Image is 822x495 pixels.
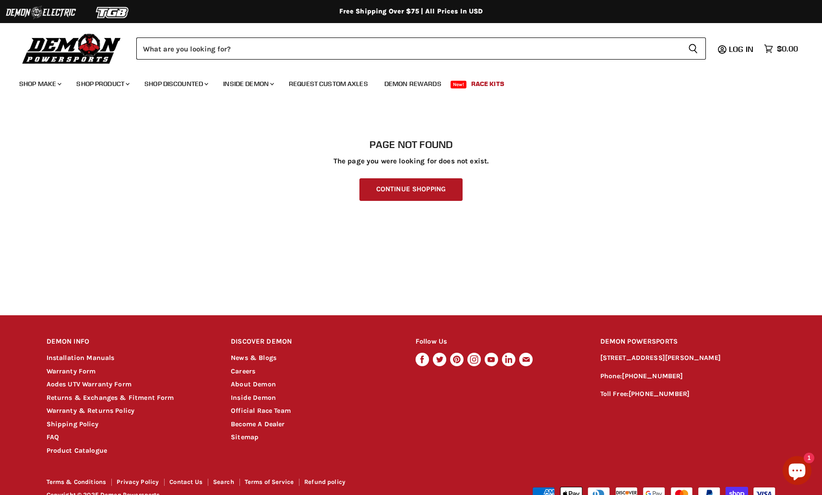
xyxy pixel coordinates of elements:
[304,478,345,485] a: Refund policy
[216,74,280,94] a: Inside Demon
[231,380,276,388] a: About Demon
[27,7,795,16] div: Free Shipping Over $75 | All Prices In USD
[47,157,776,165] p: The page you were looking for does not exist.
[69,74,135,94] a: Shop Product
[231,407,291,415] a: Official Race Team
[136,37,680,60] input: Search
[622,372,683,380] a: [PHONE_NUMBER]
[47,394,174,402] a: Returns & Exchanges & Fitment Form
[600,353,776,364] p: [STREET_ADDRESS][PERSON_NAME]
[282,74,375,94] a: Request Custom Axles
[47,420,98,428] a: Shipping Policy
[600,331,776,353] h2: DEMON POWERSPORTS
[359,178,463,201] a: Continue Shopping
[47,380,131,388] a: Aodes UTV Warranty Form
[136,37,706,60] form: Product
[231,420,285,428] a: Become A Dealer
[12,74,67,94] a: Shop Make
[680,37,706,60] button: Search
[12,70,796,94] ul: Main menu
[725,45,759,53] a: Log in
[245,478,294,485] a: Terms of Service
[729,44,753,54] span: Log in
[47,354,115,362] a: Installation Manuals
[47,139,776,150] h1: Page not found
[416,331,582,353] h2: Follow Us
[231,394,276,402] a: Inside Demon
[117,478,159,485] a: Privacy Policy
[137,74,214,94] a: Shop Discounted
[231,354,276,362] a: News & Blogs
[47,407,135,415] a: Warranty & Returns Policy
[780,456,814,487] inbox-online-store-chat: Shopify online store chat
[759,42,803,56] a: $0.00
[5,3,77,22] img: Demon Electric Logo 2
[231,433,259,441] a: Sitemap
[47,367,96,375] a: Warranty Form
[47,478,107,485] a: Terms & Conditions
[451,81,467,88] span: New!
[464,74,512,94] a: Race Kits
[213,478,234,485] a: Search
[47,479,412,489] nav: Footer
[19,31,124,65] img: Demon Powersports
[47,331,213,353] h2: DEMON INFO
[47,446,107,455] a: Product Catalogue
[629,390,690,398] a: [PHONE_NUMBER]
[231,331,397,353] h2: DISCOVER DEMON
[77,3,149,22] img: TGB Logo 2
[231,367,255,375] a: Careers
[777,44,798,53] span: $0.00
[47,433,59,441] a: FAQ
[377,74,449,94] a: Demon Rewards
[600,371,776,382] p: Phone:
[600,389,776,400] p: Toll Free:
[169,478,203,485] a: Contact Us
